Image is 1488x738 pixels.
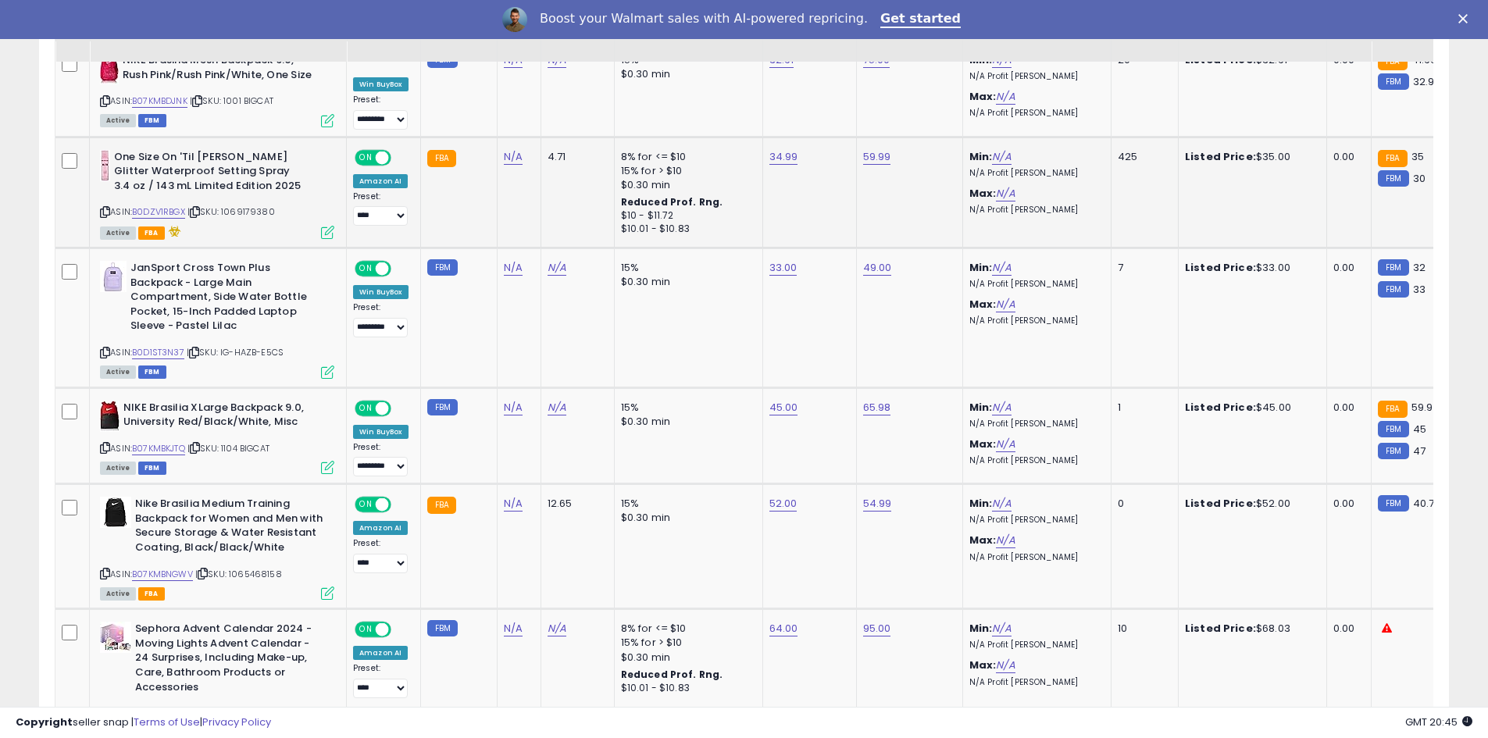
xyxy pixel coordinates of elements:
[621,622,751,636] div: 8% for <= $10
[969,552,1099,563] p: N/A Profit [PERSON_NAME]
[100,497,334,598] div: ASIN:
[863,621,891,636] a: 95.00
[992,400,1011,415] a: N/A
[504,260,523,276] a: N/A
[621,67,751,81] div: $0.30 min
[969,515,1099,526] p: N/A Profit [PERSON_NAME]
[969,52,993,67] b: Min:
[769,400,798,415] a: 45.00
[100,261,334,376] div: ASIN:
[1333,401,1359,415] div: 0.00
[100,365,136,379] span: All listings currently available for purchase on Amazon
[996,533,1015,548] a: N/A
[621,178,751,192] div: $0.30 min
[165,226,181,237] i: hazardous material
[202,715,271,729] a: Privacy Policy
[1185,261,1315,275] div: $33.00
[1333,497,1359,511] div: 0.00
[621,668,723,681] b: Reduced Prof. Rng.
[769,149,798,165] a: 34.99
[100,53,119,84] img: 41EIwUG06ML._SL40_.jpg
[504,400,523,415] a: N/A
[621,401,751,415] div: 15%
[769,496,798,512] a: 52.00
[969,205,1099,216] p: N/A Profit [PERSON_NAME]
[353,94,409,130] div: Preset:
[353,174,408,188] div: Amazon AI
[353,302,409,337] div: Preset:
[969,316,1099,326] p: N/A Profit [PERSON_NAME]
[1185,150,1315,164] div: $35.00
[969,149,993,164] b: Min:
[548,260,566,276] a: N/A
[1411,400,1433,415] span: 59.9
[548,150,602,164] div: 4.71
[1185,260,1256,275] b: Listed Price:
[138,587,165,601] span: FBA
[427,399,458,415] small: FBM
[1185,497,1315,511] div: $52.00
[1413,74,1438,89] span: 32.91
[1458,14,1474,23] div: Close
[132,94,187,108] a: B07KMBDJNK
[356,498,376,512] span: ON
[356,623,376,636] span: ON
[1118,401,1166,415] div: 1
[100,53,334,126] div: ASIN:
[1378,421,1408,437] small: FBM
[427,150,456,167] small: FBA
[969,279,1099,290] p: N/A Profit [PERSON_NAME]
[356,262,376,276] span: ON
[1411,149,1424,164] span: 35
[992,621,1011,636] a: N/A
[132,568,193,581] a: B07KMBNGWV
[504,149,523,165] a: N/A
[621,209,751,223] div: $10 - $11.72
[135,497,325,558] b: Nike Brasilia Medium Training Backpack for Women and Men with Secure Storage & Water Resistant Co...
[504,496,523,512] a: N/A
[138,462,166,475] span: FBM
[1333,622,1359,636] div: 0.00
[969,168,1099,179] p: N/A Profit [PERSON_NAME]
[389,623,414,636] span: OFF
[353,191,409,226] div: Preset:
[621,275,751,289] div: $0.30 min
[132,442,185,455] a: B07KMBKJTQ
[880,11,961,28] a: Get started
[389,498,414,512] span: OFF
[356,151,376,164] span: ON
[548,497,602,511] div: 12.65
[353,77,409,91] div: Win BuyBox
[621,682,751,695] div: $10.01 - $10.83
[353,521,408,535] div: Amazon AI
[969,455,1099,466] p: N/A Profit [PERSON_NAME]
[16,715,73,729] strong: Copyright
[1118,150,1166,164] div: 425
[1378,150,1407,167] small: FBA
[863,260,892,276] a: 49.00
[996,437,1015,452] a: N/A
[100,622,131,653] img: 41yNIE6VtJL._SL40_.jpg
[1413,444,1426,458] span: 47
[1413,422,1426,437] span: 45
[100,114,136,127] span: All listings currently available for purchase on Amazon
[100,462,136,475] span: All listings currently available for purchase on Amazon
[969,677,1099,688] p: N/A Profit [PERSON_NAME]
[1378,495,1408,512] small: FBM
[1378,443,1408,459] small: FBM
[389,401,414,415] span: OFF
[969,621,993,636] b: Min:
[969,400,993,415] b: Min:
[195,568,282,580] span: | SKU: 1065468158
[1185,401,1315,415] div: $45.00
[969,419,1099,430] p: N/A Profit [PERSON_NAME]
[138,365,166,379] span: FBM
[389,151,414,164] span: OFF
[100,226,136,240] span: All listings currently available for purchase on Amazon
[353,663,409,698] div: Preset:
[427,259,458,276] small: FBM
[100,587,136,601] span: All listings currently available for purchase on Amazon
[1378,259,1408,276] small: FBM
[621,651,751,665] div: $0.30 min
[540,11,868,27] div: Boost your Walmart sales with AI-powered repricing.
